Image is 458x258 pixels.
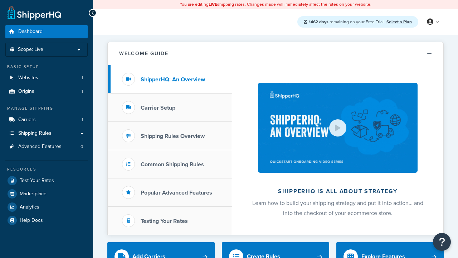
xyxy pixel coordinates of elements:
[141,76,205,83] h3: ShipperHQ: An Overview
[81,144,83,150] span: 0
[18,89,34,95] span: Origins
[5,174,88,187] a: Test Your Rates
[5,25,88,38] a: Dashboard
[5,127,88,140] a: Shipping Rules
[18,47,43,53] span: Scope: Live
[5,140,88,153] li: Advanced Features
[5,85,88,98] a: Origins1
[20,218,43,224] span: Help Docs
[5,214,88,227] a: Help Docs
[5,71,88,85] a: Websites1
[20,191,47,197] span: Marketplace
[5,113,88,126] li: Carriers
[119,51,169,56] h2: Welcome Guide
[386,19,412,25] a: Select a Plan
[18,117,36,123] span: Carriers
[5,85,88,98] li: Origins
[20,204,39,210] span: Analytics
[5,187,88,200] a: Marketplace
[82,75,83,81] span: 1
[18,130,52,137] span: Shipping Rules
[5,166,88,172] div: Resources
[5,113,88,126] a: Carriers1
[5,140,88,153] a: Advanced Features0
[433,233,451,251] button: Open Resource Center
[20,178,54,184] span: Test Your Rates
[18,144,62,150] span: Advanced Features
[141,190,212,196] h3: Popular Advanced Features
[251,188,424,195] h2: ShipperHQ is all about strategy
[5,64,88,70] div: Basic Setup
[108,42,443,65] button: Welcome Guide
[18,75,38,81] span: Websites
[82,89,83,95] span: 1
[141,105,175,111] h3: Carrier Setup
[18,29,43,35] span: Dashboard
[209,1,217,8] b: LIVE
[252,199,423,217] span: Learn how to build your shipping strategy and put it into action… and into the checkout of your e...
[309,19,385,25] span: remaining on your Free Trial
[309,19,328,25] strong: 1462 days
[141,133,205,139] h3: Shipping Rules Overview
[141,161,204,168] h3: Common Shipping Rules
[258,83,418,173] img: ShipperHQ is all about strategy
[82,117,83,123] span: 1
[5,105,88,111] div: Manage Shipping
[5,71,88,85] li: Websites
[141,218,188,224] h3: Testing Your Rates
[5,201,88,214] a: Analytics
